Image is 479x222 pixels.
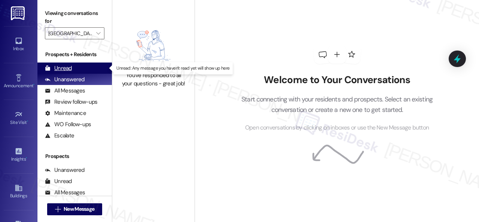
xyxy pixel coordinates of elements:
span: Open conversations by clicking on inboxes or use the New Message button [245,123,429,133]
i:  [55,206,61,212]
div: WO Follow-ups [45,121,91,128]
div: Prospects [37,152,112,160]
i:  [96,30,100,36]
p: Unread: Any message you haven't read yet will show up here [116,65,229,72]
a: Insights • [4,145,34,165]
p: Start connecting with your residents and prospects. Select an existing conversation or create a n... [230,94,444,115]
div: Prospects + Residents [37,51,112,58]
a: Inbox [4,34,34,55]
span: • [27,119,28,124]
a: Buildings [4,182,34,202]
h2: Welcome to Your Conversations [230,74,444,86]
div: Escalate [45,132,74,140]
label: Viewing conversations for [45,7,104,27]
input: All communities [48,27,92,39]
div: Unread [45,177,72,185]
button: New Message [47,203,103,215]
div: Unanswered [45,166,85,174]
div: Review follow-ups [45,98,97,106]
div: All Messages [45,189,85,197]
div: You've responded to all your questions - great job! [120,72,186,88]
div: All Messages [45,87,85,95]
div: Unanswered [45,76,85,83]
div: Unread [45,64,72,72]
span: • [33,82,34,87]
div: Maintenance [45,109,86,117]
span: New Message [64,205,94,213]
img: ResiDesk Logo [11,6,26,20]
a: Site Visit • [4,108,34,128]
span: • [26,155,27,161]
img: empty-state [124,24,183,68]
